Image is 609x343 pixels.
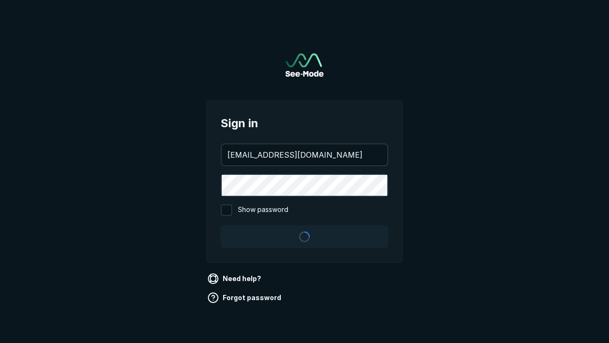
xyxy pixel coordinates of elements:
span: Sign in [221,115,388,132]
a: Need help? [206,271,265,286]
input: your@email.com [222,144,387,165]
img: See-Mode Logo [285,53,324,77]
a: Go to sign in [285,53,324,77]
span: Show password [238,204,288,216]
a: Forgot password [206,290,285,305]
